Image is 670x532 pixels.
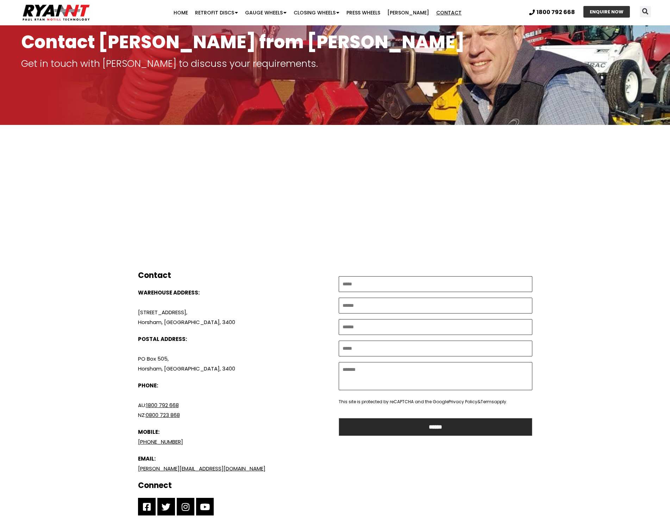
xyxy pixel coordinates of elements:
img: Ryan NT logo [21,2,92,24]
a: [PERSON_NAME] [384,6,433,20]
span: AU: [138,401,146,409]
a: Contact [433,6,465,20]
b: WAREHOUSE ADDRESS: [138,289,200,296]
a: 1800 792 668 [529,9,575,15]
h2: Contact [138,271,332,281]
p: [STREET_ADDRESS], Horsham, [GEOGRAPHIC_DATA], 3400 [138,288,332,327]
iframe: 134 Golf Course Road, Horsham [138,147,532,253]
a: Retrofit Discs [192,6,242,20]
span: NZ: [138,411,146,419]
div: Search [640,6,651,17]
a: Privacy Policy [449,399,477,405]
span: 1800 792 668 [537,9,575,15]
b: POSTAL ADDRESS: [138,335,187,343]
a: ENQUIRE NOW [583,6,630,18]
a: Closing Wheels [290,6,343,20]
a: Terms [481,399,494,405]
nav: Menu [130,6,505,20]
a: 1800 792 668 [146,401,179,409]
b: PHONE: [138,382,158,389]
b: EMAIL: [138,455,156,462]
a: Home [170,6,192,20]
p: Get in touch with [PERSON_NAME] to discuss your requirements. [21,59,649,69]
a: 0800 723 868 [146,411,180,419]
p: This site is protected by reCAPTCHA and the Google & apply. [339,397,532,407]
h2: Connect [138,481,332,491]
a: Press Wheels [343,6,384,20]
a: [PERSON_NAME][EMAIL_ADDRESS][DOMAIN_NAME] [138,465,265,472]
h1: Contact [PERSON_NAME] from [PERSON_NAME] [21,32,649,52]
a: [PHONE_NUMBER] [138,438,183,445]
b: MOBILE: [138,428,159,436]
p: PO Box 505, Horsham, [GEOGRAPHIC_DATA], 3400 [138,354,332,374]
span: ENQUIRE NOW [590,9,624,14]
a: Gauge Wheels [242,6,290,20]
